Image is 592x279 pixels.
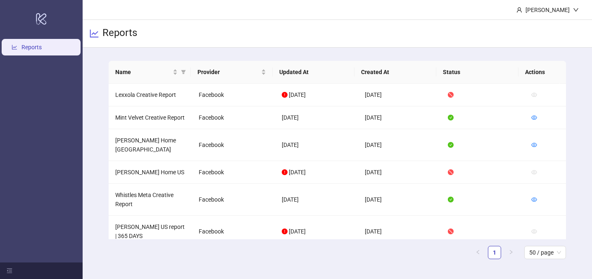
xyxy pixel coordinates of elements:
[181,70,186,75] span: filter
[436,61,518,84] th: Status
[109,106,192,129] td: Mint Velvet Creative Report
[192,184,275,216] td: Facebook
[448,169,454,175] span: stop
[289,169,306,176] span: [DATE]
[488,246,501,259] a: 1
[192,106,275,129] td: Facebook
[358,84,441,106] td: [DATE]
[448,142,454,148] span: check-circle
[448,228,454,234] span: stop
[358,161,441,184] td: [DATE]
[89,29,99,38] span: line-chart
[516,7,522,13] span: user
[115,67,171,77] span: Name
[192,84,275,106] td: Facebook
[448,115,454,120] span: check-circle
[102,26,137,41] h3: Reports
[275,106,358,129] td: [DATE]
[531,142,537,148] a: eye
[109,216,192,248] td: [PERSON_NAME] US report | 365 DAYS
[531,142,537,148] span: eye
[531,92,537,98] span: eye
[531,115,537,120] span: eye
[273,61,354,84] th: Updated At
[358,129,441,161] td: [DATE]
[282,169,288,175] span: exclamation-circle
[192,216,275,248] td: Facebook
[358,184,441,216] td: [DATE]
[531,114,537,121] a: eye
[354,61,436,84] th: Created At
[109,161,192,184] td: [PERSON_NAME] Home US
[524,246,566,259] div: Page Size
[282,92,288,98] span: exclamation-circle
[448,197,454,202] span: check-circle
[109,129,192,161] td: [PERSON_NAME] Home [GEOGRAPHIC_DATA]
[509,250,514,255] span: right
[275,184,358,216] td: [DATE]
[192,129,275,161] td: Facebook
[531,169,537,175] span: eye
[529,246,561,259] span: 50 / page
[109,184,192,216] td: Whistles Meta Creative Report
[192,161,275,184] td: Facebook
[179,66,188,78] span: filter
[21,44,42,51] a: Reports
[531,228,537,234] span: eye
[191,61,273,84] th: Provider
[109,61,190,84] th: Name
[109,84,192,106] td: Lexxola Creative Report
[531,196,537,203] a: eye
[289,91,306,98] span: [DATE]
[7,268,12,274] span: menu-fold
[504,246,518,259] button: right
[275,129,358,161] td: [DATE]
[448,92,454,98] span: stop
[358,106,441,129] td: [DATE]
[197,67,259,77] span: Provider
[289,228,306,235] span: [DATE]
[471,246,485,259] button: left
[522,5,573,14] div: [PERSON_NAME]
[504,246,518,259] li: Next Page
[488,246,501,259] li: 1
[358,216,441,248] td: [DATE]
[282,228,288,234] span: exclamation-circle
[573,7,579,13] span: down
[471,246,485,259] li: Previous Page
[476,250,480,255] span: left
[518,61,560,84] th: Actions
